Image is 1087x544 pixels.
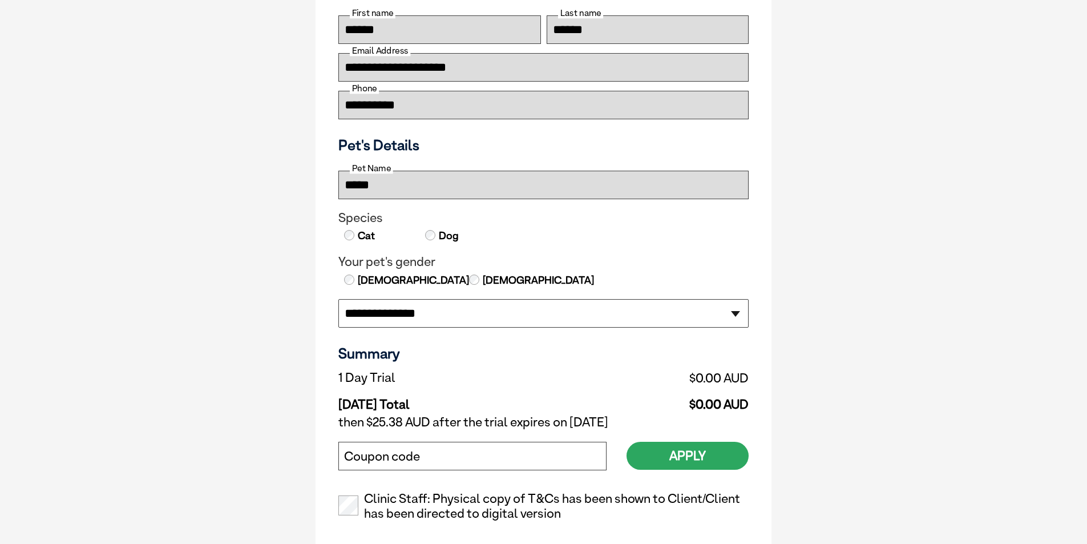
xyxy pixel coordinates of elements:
legend: Your pet's gender [338,255,749,269]
td: $0.00 AUD [561,368,749,388]
h3: Summary [338,345,749,362]
label: First name [350,8,395,18]
label: Coupon code [344,449,420,464]
button: Apply [627,442,749,470]
label: Phone [350,83,379,94]
td: 1 Day Trial [338,368,561,388]
td: then $25.38 AUD after the trial expires on [DATE] [338,412,749,433]
input: Clinic Staff: Physical copy of T&Cs has been shown to Client/Client has been directed to digital ... [338,495,358,515]
label: Clinic Staff: Physical copy of T&Cs has been shown to Client/Client has been directed to digital ... [338,491,749,521]
td: [DATE] Total [338,388,561,412]
label: Last name [558,8,603,18]
h3: Pet's Details [334,136,753,154]
td: $0.00 AUD [561,388,749,412]
legend: Species [338,211,749,225]
label: Email Address [350,46,410,56]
